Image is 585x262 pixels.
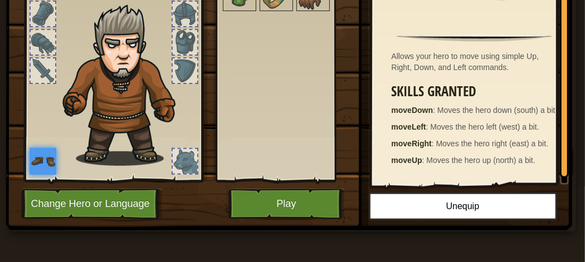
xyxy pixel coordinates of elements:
strong: moveRight [392,139,432,148]
strong: moveLeft [392,122,426,131]
button: Change Hero or Language [21,189,163,219]
strong: moveDown [392,106,433,115]
button: Unequip [369,192,557,220]
span: : [432,139,436,148]
img: hr.png [397,34,552,42]
img: portrait.png [30,148,56,175]
button: Play [228,189,345,219]
h3: Skills Granted [392,84,563,99]
strong: moveUp [392,156,422,165]
img: hair_m2.png [57,4,194,166]
div: Allows your hero to move using simple Up, Right, Down, and Left commands. [392,51,563,73]
span: Moves the hero right (east) a bit. [436,139,549,148]
span: Moves the hero down (south) a bit. [437,106,558,115]
span: Moves the hero left (west) a bit. [431,122,539,131]
span: : [422,156,427,165]
span: : [426,122,431,131]
span: Moves the hero up (north) a bit. [427,156,535,165]
span: : [433,106,437,115]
